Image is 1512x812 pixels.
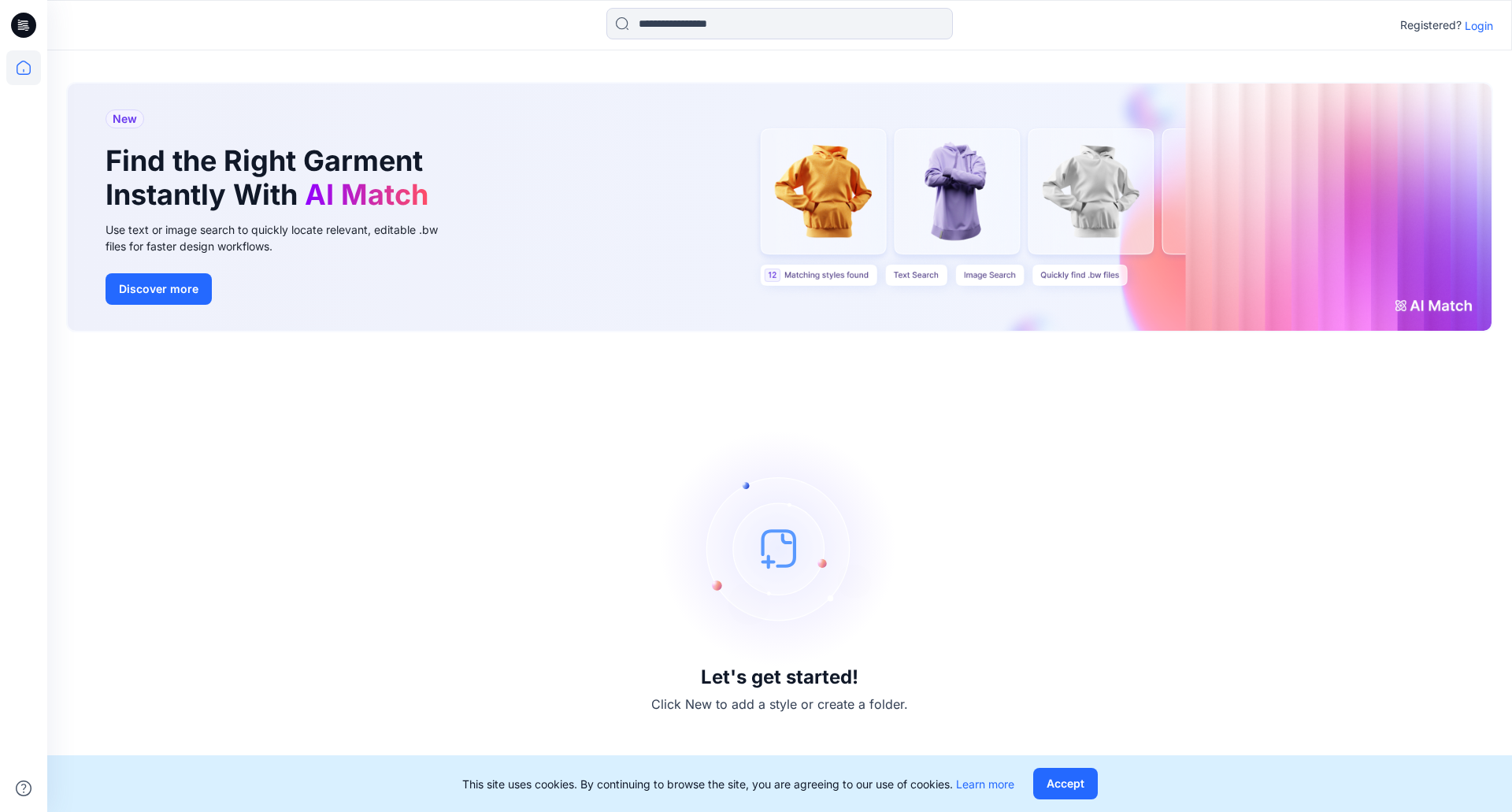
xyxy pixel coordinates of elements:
div: Use text or image search to quickly locate relevant, editable .bw files for faster design workflows. [106,221,460,254]
p: Login [1465,17,1493,34]
button: Discover more [106,273,212,305]
a: Learn more [956,777,1014,791]
h1: Find the Right Garment Instantly With [106,144,436,212]
p: Registered? [1400,16,1462,35]
h3: Let's get started! [701,666,858,688]
button: Accept [1033,768,1098,799]
img: empty-state-image.svg [661,430,898,666]
span: AI Match [305,177,428,212]
span: New [113,109,137,128]
p: Click New to add a style or create a folder. [651,695,908,714]
p: This site uses cookies. By continuing to browse the site, you are agreeing to our use of cookies. [462,776,1014,792]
